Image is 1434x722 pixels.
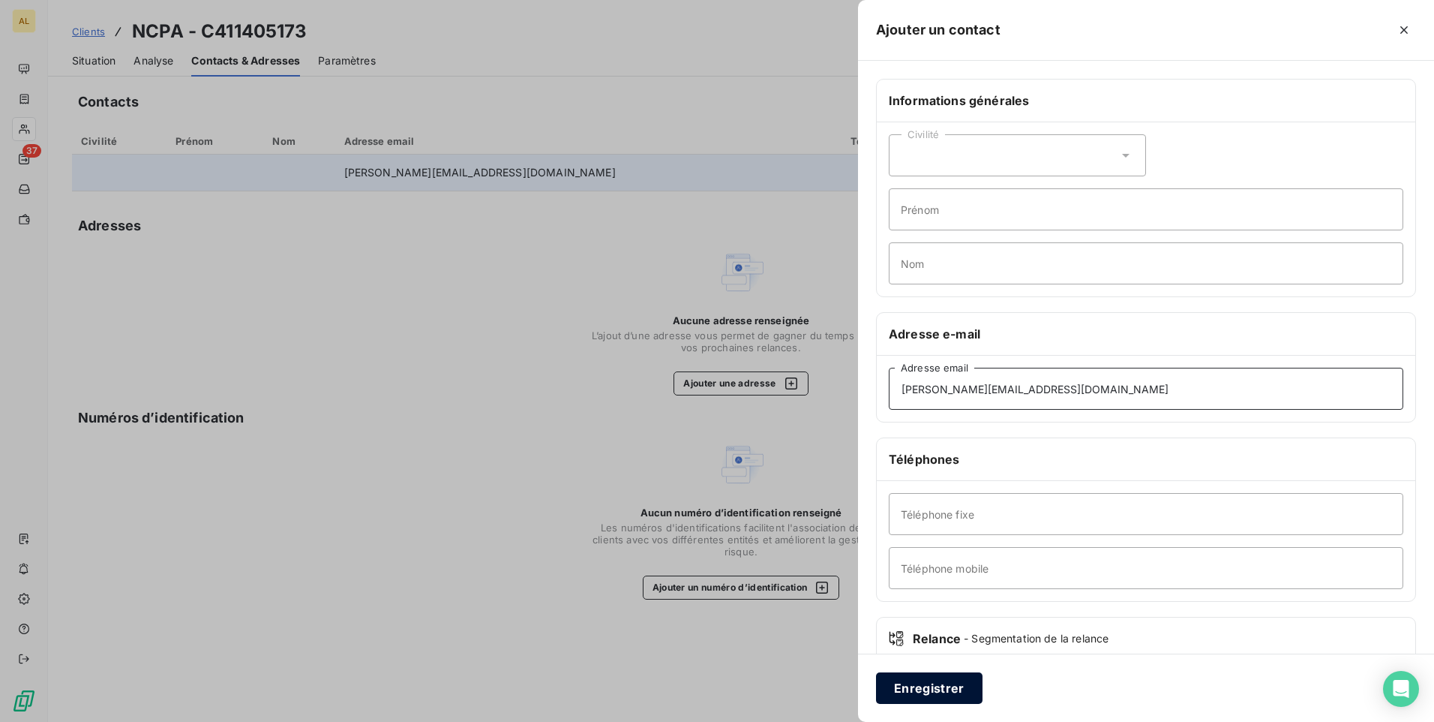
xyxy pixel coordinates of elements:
div: Relance [889,630,1403,648]
input: placeholder [889,188,1403,230]
span: - Segmentation de la relance [964,631,1108,646]
h5: Ajouter un contact [876,20,1000,41]
input: placeholder [889,242,1403,284]
input: placeholder [889,368,1403,410]
div: Open Intercom Messenger [1383,671,1419,707]
h6: Informations générales [889,92,1403,110]
h6: Adresse e-mail [889,325,1403,343]
input: placeholder [889,547,1403,589]
input: placeholder [889,493,1403,535]
button: Enregistrer [876,672,982,704]
h6: Téléphones [889,450,1403,468]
